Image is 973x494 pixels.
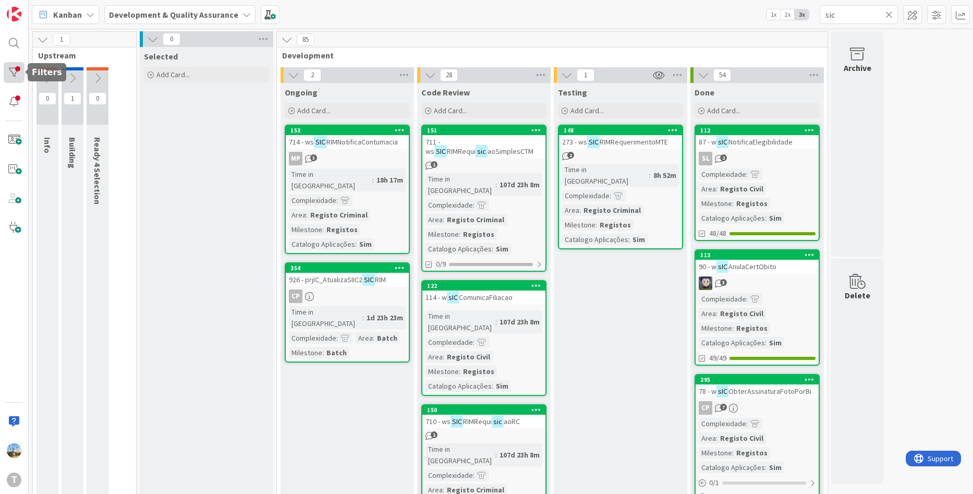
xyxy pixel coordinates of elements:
div: 153714 - wsSICRIMNotificaContumacia [286,126,409,149]
div: Batch [374,332,400,344]
mark: sIC [447,291,459,303]
div: 18h 17m [374,174,406,186]
span: 2 [303,69,321,81]
div: Time in [GEOGRAPHIC_DATA] [425,443,495,466]
div: 354926 - prjIC_AtualizaSIIC2SICRIM [286,263,409,286]
div: Milestone [562,219,595,231]
span: Building [67,137,78,168]
span: 0 [163,33,180,45]
div: SL [696,152,819,165]
span: : [716,308,717,319]
div: 148273 - wsSICRIMRequerimentoMTE [559,126,682,149]
mark: sIC [716,385,728,397]
div: Milestone [289,224,322,235]
span: RIMRequi [447,147,476,156]
div: Area [562,204,579,216]
mark: SIC [587,136,600,148]
span: RIMRequerimentoMTE [600,137,668,147]
div: CP [696,401,819,415]
span: : [443,351,444,363]
span: : [595,219,597,231]
div: 295 [696,375,819,384]
div: Catalogo Aplicações [562,234,628,245]
span: Support [22,2,47,14]
div: 0/1 [696,476,819,489]
span: Code Review [421,87,470,98]
span: RIMRequi [463,417,492,426]
div: Area [699,308,716,319]
span: RIMNotificaContumacia [326,137,398,147]
span: 3 [720,279,727,286]
div: 151711 - wsSICRIMRequisicaoSimplesCTM [422,126,545,158]
span: 0 [39,92,56,105]
span: : [716,432,717,444]
div: 148 [559,126,682,135]
span: : [322,347,324,358]
div: Milestone [699,198,732,209]
span: : [610,190,611,201]
span: 1 [577,69,594,81]
div: Sim [493,380,511,392]
h5: Filters [32,67,62,77]
span: : [492,243,493,255]
div: Complexidade [289,195,336,206]
div: CP [286,290,409,303]
div: Complexidade [562,190,610,201]
span: Ongoing [285,87,318,98]
b: Development & Quality Assurance [109,9,238,20]
div: Batch [324,347,349,358]
span: Ready 4 Selection [92,137,103,204]
div: Delete [845,289,870,302]
div: Registo Criminal [444,214,507,225]
span: : [473,199,475,211]
span: : [362,312,364,323]
div: 122 [427,282,545,290]
div: Registo Criminal [308,209,370,221]
div: 112 [700,127,819,134]
span: 78 - w [699,387,716,396]
span: : [732,447,734,459]
span: : [336,332,338,344]
span: 0 [89,92,106,105]
span: 273 - ws [562,137,587,147]
span: : [459,366,460,377]
div: Complexidade [699,293,746,305]
div: Registo Civil [717,308,766,319]
span: AnulaCertObito [728,262,776,271]
div: Registo Civil [444,351,493,363]
div: Area [356,332,373,344]
span: : [306,209,308,221]
div: Milestone [425,228,459,240]
div: 148 [564,127,682,134]
span: : [765,337,767,348]
span: 1 [53,33,70,46]
div: 151 [422,126,545,135]
div: Complexidade [425,469,473,481]
span: Kanban [53,8,82,21]
span: 85 [297,33,314,46]
div: Catalogo Aplicações [289,238,355,250]
div: Sim [493,243,511,255]
div: Area [699,432,716,444]
div: 107d 23h 8m [497,179,542,190]
div: Catalogo Aplicações [699,337,765,348]
div: Catalogo Aplicações [699,212,765,224]
span: RIM [375,275,386,284]
span: : [746,168,748,180]
span: 714 - ws [289,137,314,147]
span: 0/9 [436,259,446,270]
mark: sIC [716,136,728,148]
mark: SIC [314,136,326,148]
span: : [628,234,630,245]
img: DG [7,443,21,458]
mark: SIC [362,273,375,285]
div: Catalogo Aplicações [425,380,492,392]
div: Area [289,209,306,221]
span: 3x [795,9,809,20]
span: : [495,449,497,461]
input: Quick Filter... [820,5,898,24]
div: 150 [422,405,545,415]
span: : [495,179,497,190]
span: : [473,336,475,348]
span: : [716,183,717,195]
